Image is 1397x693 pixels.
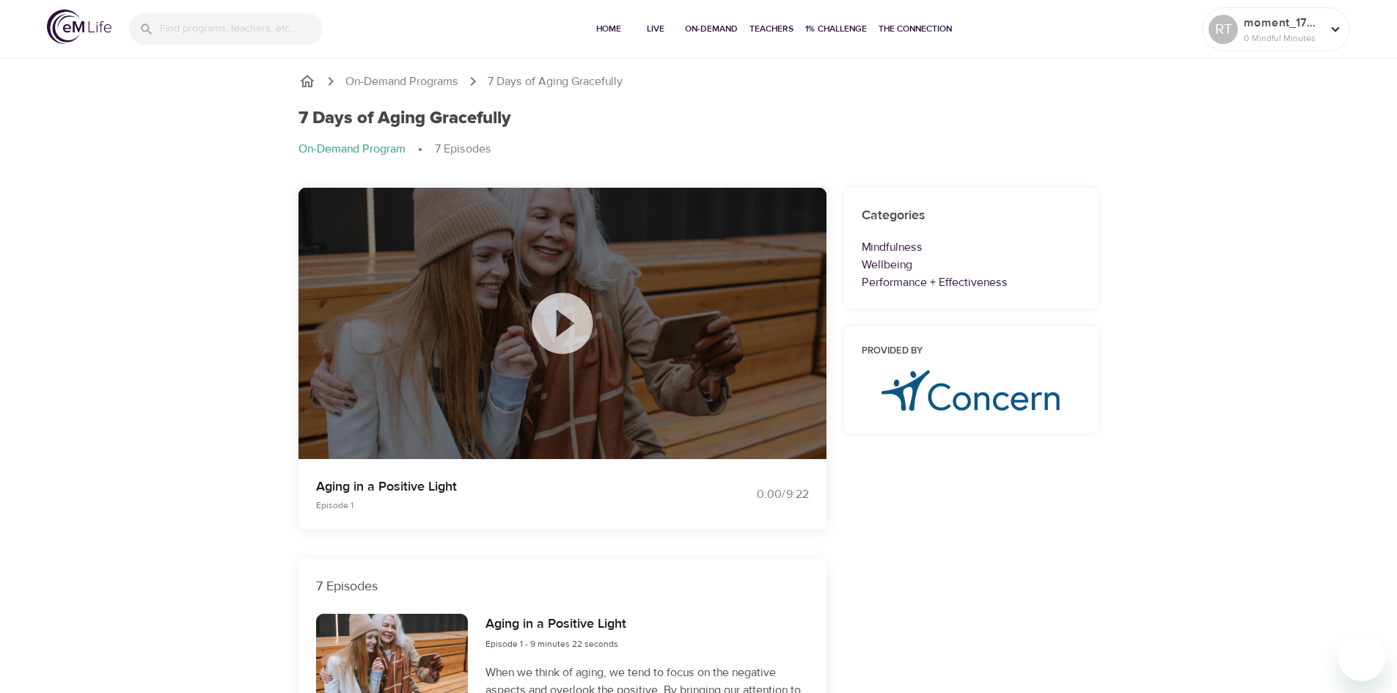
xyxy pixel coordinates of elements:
p: 7 Episodes [316,576,809,596]
img: logo [47,10,111,44]
nav: breadcrumb [298,73,1099,90]
span: The Connection [879,21,952,37]
p: Episode 1 [316,499,681,512]
p: Mindfulness [862,238,1082,256]
h6: Provided by [862,344,1082,359]
a: On-Demand Programs [345,73,458,90]
p: 7 Days of Aging Gracefully [488,73,623,90]
p: Aging in a Positive Light [316,477,681,496]
nav: breadcrumb [298,141,1099,158]
iframe: Button to launch messaging window [1338,634,1385,681]
span: Live [638,21,673,37]
h6: Categories [862,205,1082,227]
span: On-Demand [685,21,738,37]
p: moment_1751558475 [1244,14,1321,32]
p: 7 Episodes [435,141,491,158]
div: RT [1209,15,1238,44]
h1: 7 Days of Aging Gracefully [298,108,511,129]
div: 0:00 / 9:22 [699,486,809,503]
p: Performance + Effectiveness [862,274,1082,291]
img: concern-logo%20%281%29.png [881,370,1060,411]
p: 0 Mindful Minutes [1244,32,1321,45]
h6: Aging in a Positive Light [485,614,626,635]
span: Home [591,21,626,37]
span: 1% Challenge [805,21,867,37]
span: Teachers [749,21,793,37]
input: Find programs, teachers, etc... [160,13,323,45]
p: Wellbeing [862,256,1082,274]
p: On-Demand Program [298,141,406,158]
span: Episode 1 - 9 minutes 22 seconds [485,638,618,650]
